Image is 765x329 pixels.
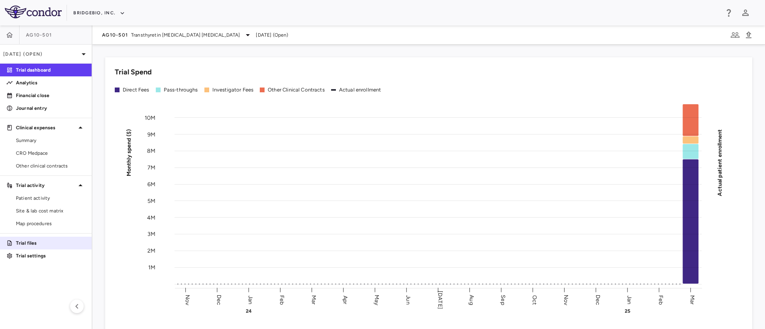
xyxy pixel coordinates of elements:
text: Jun [405,295,412,304]
span: Patient activity [16,195,85,202]
div: Pass-throughs [164,86,198,93]
span: Transthyretin [MEDICAL_DATA] [MEDICAL_DATA] [131,31,240,39]
tspan: 7M [147,164,155,171]
span: Summary [16,137,85,144]
tspan: Actual patient enrollment [716,129,723,196]
p: [DATE] (Open) [3,51,79,58]
tspan: 2M [147,247,155,254]
span: [DATE] (Open) [256,31,288,39]
button: BridgeBio, Inc. [73,7,125,19]
text: Jan [247,295,254,304]
p: Trial activity [16,182,76,189]
span: AG10-501 [102,32,128,38]
tspan: 3M [147,231,155,238]
span: CRO Medpace [16,150,85,157]
p: Trial dashboard [16,66,85,74]
text: Nov [563,294,569,305]
text: Apr [342,295,349,304]
text: Nov [184,294,191,305]
text: May [373,294,380,305]
img: logo-full-SnFGN8VE.png [5,6,62,18]
p: Financial close [16,92,85,99]
tspan: 1M [148,264,155,271]
text: Dec [216,294,222,305]
p: Analytics [16,79,85,86]
tspan: 10M [145,114,155,121]
div: Direct Fees [123,86,149,93]
text: Feb [657,295,664,304]
text: Feb [279,295,285,304]
span: Map procedures [16,220,85,227]
div: Investigator Fees [212,86,254,93]
text: Dec [594,294,601,305]
tspan: 6M [147,181,155,187]
span: Site & lab cost matrix [16,207,85,214]
text: Mar [689,295,696,304]
text: Oct [531,295,538,304]
span: Other clinical contracts [16,162,85,169]
span: AG10-501 [26,32,52,38]
tspan: Monthly spend ($) [126,129,132,176]
text: Jan [626,295,633,304]
p: Trial settings [16,252,85,259]
p: Trial files [16,239,85,247]
p: Journal entry [16,105,85,112]
p: Clinical expenses [16,124,76,131]
text: Aug [468,295,475,305]
div: Actual enrollment [339,86,381,93]
h6: Trial Spend [115,67,152,78]
div: Other Clinical Contracts [268,86,325,93]
tspan: 4M [147,214,155,221]
text: [DATE] [437,291,443,309]
tspan: 8M [147,148,155,154]
text: 24 [246,308,252,314]
text: Mar [310,295,317,304]
tspan: 5M [147,197,155,204]
tspan: 9M [147,131,155,138]
text: 25 [625,308,630,314]
text: Sep [500,295,506,305]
